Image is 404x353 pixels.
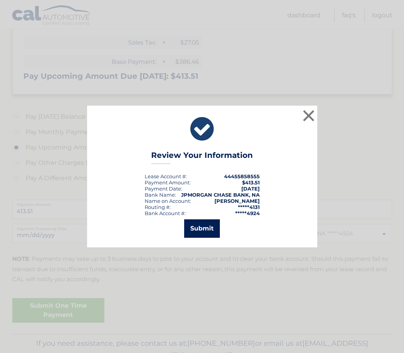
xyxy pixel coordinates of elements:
[181,192,260,198] strong: JPMORGAN CHASE BANK, NA
[241,186,260,192] span: [DATE]
[214,198,260,204] strong: [PERSON_NAME]
[224,173,260,179] strong: 44455858555
[145,210,186,216] div: Bank Account #:
[184,219,220,238] button: Submit
[151,151,253,164] h3: Review Your Information
[145,186,182,192] div: :
[145,173,187,179] div: Lease Account #:
[145,179,191,186] div: Payment Amount:
[145,204,171,210] div: Routing #:
[145,192,176,198] div: Bank Name:
[145,198,191,204] div: Name on Account:
[301,108,317,123] button: ×
[145,186,181,192] span: Payment Date
[242,179,260,186] span: $413.51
